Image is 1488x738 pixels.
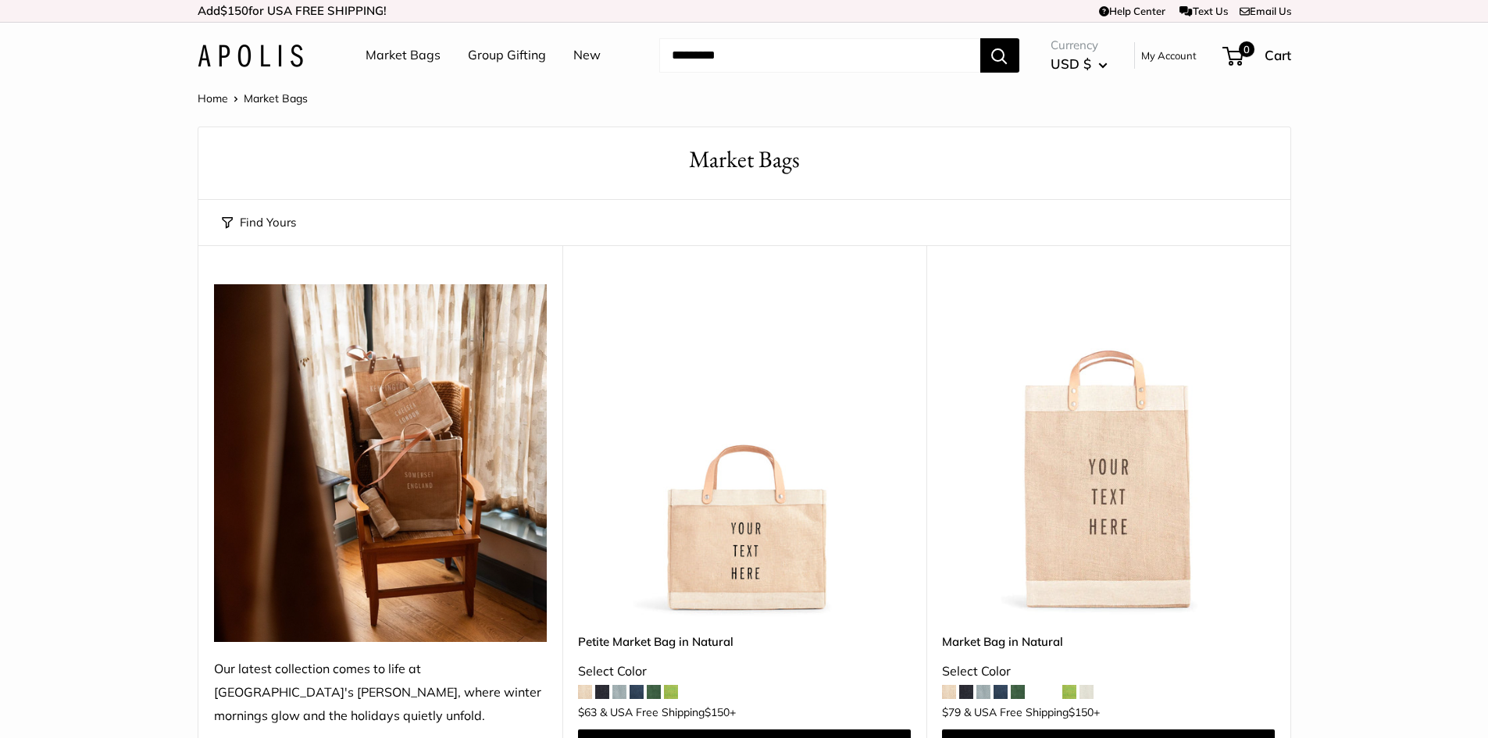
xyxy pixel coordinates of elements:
span: $79 [942,705,961,719]
a: Text Us [1179,5,1227,17]
span: & USA Free Shipping + [964,707,1100,718]
span: Currency [1051,34,1108,56]
span: & USA Free Shipping + [600,707,736,718]
a: Market Bag in Natural [942,633,1275,651]
a: Group Gifting [468,44,546,67]
a: My Account [1141,46,1197,65]
div: Select Color [578,660,911,683]
input: Search... [659,38,980,73]
span: 0 [1238,41,1254,57]
span: $150 [1069,705,1094,719]
a: Home [198,91,228,105]
span: Market Bags [244,91,308,105]
button: Search [980,38,1019,73]
button: USD $ [1051,52,1108,77]
span: $63 [578,705,597,719]
a: Petite Market Bag in Natural [578,633,911,651]
img: Our latest collection comes to life at UK's Estelle Manor, where winter mornings glow and the hol... [214,284,547,642]
span: $150 [220,3,248,18]
a: Help Center [1099,5,1165,17]
nav: Breadcrumb [198,88,308,109]
span: $150 [705,705,730,719]
h1: Market Bags [222,143,1267,176]
a: Email Us [1240,5,1291,17]
span: USD $ [1051,55,1091,72]
button: Find Yours [222,212,296,234]
img: Petite Market Bag in Natural [578,284,911,617]
a: New [573,44,601,67]
a: Market Bag in NaturalMarket Bag in Natural [942,284,1275,617]
div: Our latest collection comes to life at [GEOGRAPHIC_DATA]'s [PERSON_NAME], where winter mornings g... [214,658,547,728]
a: 0 Cart [1224,43,1291,68]
div: Select Color [942,660,1275,683]
img: Market Bag in Natural [942,284,1275,617]
a: Petite Market Bag in NaturalPetite Market Bag in Natural [578,284,911,617]
span: Cart [1265,47,1291,63]
a: Market Bags [366,44,441,67]
img: Apolis [198,45,303,67]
